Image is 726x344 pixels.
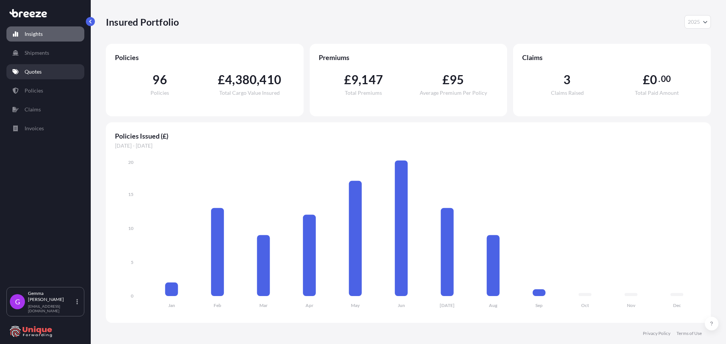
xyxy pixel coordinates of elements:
[15,298,20,305] span: G
[28,290,75,302] p: Gemma [PERSON_NAME]
[259,302,268,308] tspan: Mar
[168,302,175,308] tspan: Jan
[306,302,313,308] tspan: Apr
[257,74,259,86] span: ,
[522,53,702,62] span: Claims
[358,74,361,86] span: ,
[489,302,498,308] tspan: Aug
[440,302,455,308] tspan: [DATE]
[345,90,382,96] span: Total Premiums
[581,302,589,308] tspan: Oct
[6,64,84,79] a: Quotes
[128,191,133,197] tspan: 15
[25,68,42,76] p: Quotes
[6,121,84,136] a: Invoices
[25,49,49,57] p: Shipments
[219,90,280,96] span: Total Cargo Value Insured
[6,83,84,98] a: Policies
[25,87,43,94] p: Policies
[676,330,702,336] a: Terms of Use
[235,74,257,86] span: 380
[563,74,571,86] span: 3
[115,131,702,140] span: Policies Issued (£)
[115,142,702,150] span: [DATE] - [DATE]
[25,106,41,113] p: Claims
[115,53,295,62] span: Policies
[106,16,179,28] p: Insured Portfolio
[398,302,405,308] tspan: Jun
[344,74,351,86] span: £
[218,74,225,86] span: £
[6,102,84,117] a: Claims
[214,302,221,308] tspan: Feb
[128,159,133,165] tspan: 20
[361,74,383,86] span: 147
[650,74,657,86] span: 0
[232,74,235,86] span: ,
[6,45,84,60] a: Shipments
[635,90,679,96] span: Total Paid Amount
[28,304,75,313] p: [EMAIL_ADDRESS][DOMAIN_NAME]
[128,225,133,231] tspan: 10
[643,330,670,336] a: Privacy Policy
[420,90,487,96] span: Average Premium Per Policy
[688,18,700,26] span: 2025
[627,302,636,308] tspan: Nov
[6,26,84,42] a: Insights
[643,74,650,86] span: £
[131,259,133,265] tspan: 5
[9,325,53,338] img: organization-logo
[259,74,281,86] span: 410
[551,90,584,96] span: Claims Raised
[351,302,360,308] tspan: May
[535,302,543,308] tspan: Sep
[684,15,711,29] button: Year Selector
[25,125,44,132] p: Invoices
[351,74,358,86] span: 9
[152,74,167,86] span: 96
[673,302,681,308] tspan: Dec
[25,30,43,38] p: Insights
[319,53,498,62] span: Premiums
[450,74,464,86] span: 95
[150,90,169,96] span: Policies
[658,76,660,82] span: .
[131,293,133,299] tspan: 0
[225,74,232,86] span: 4
[661,76,671,82] span: 00
[442,74,450,86] span: £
